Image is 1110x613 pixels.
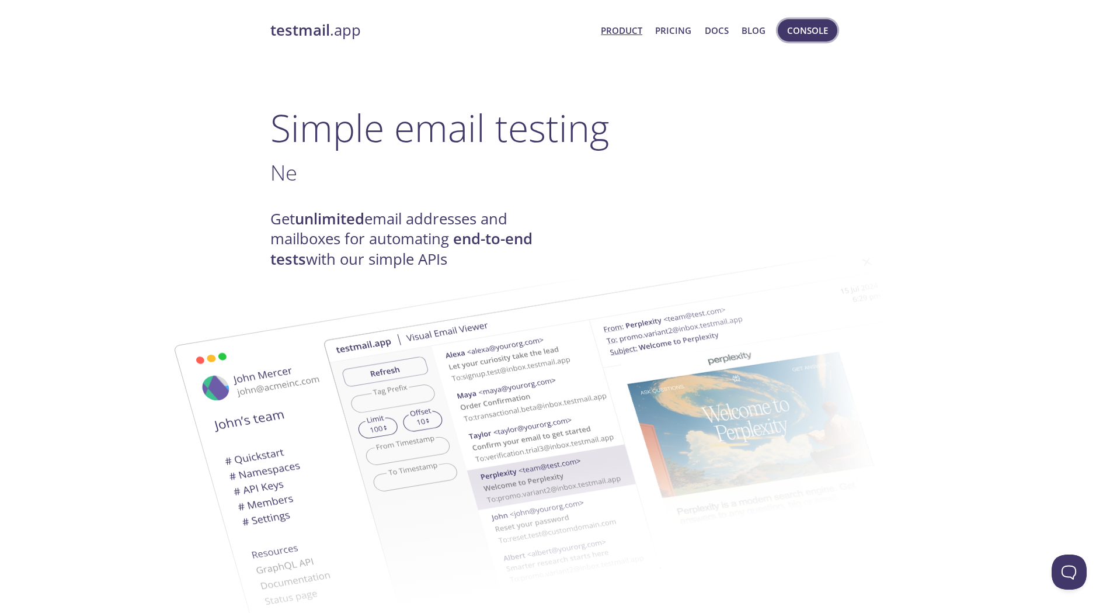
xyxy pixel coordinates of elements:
[742,23,765,38] a: Blog
[787,23,828,38] span: Console
[1052,555,1087,590] iframe: Help Scout Beacon - Open
[270,158,297,187] span: Ne
[295,209,364,229] strong: unlimited
[270,209,555,269] h4: Get email addresses and mailboxes for automating with our simple APIs
[270,228,533,269] strong: end-to-end tests
[270,105,840,150] h1: Simple email testing
[778,19,837,41] button: Console
[601,23,642,38] a: Product
[655,23,691,38] a: Pricing
[270,20,592,40] a: testmail.app
[270,20,330,40] strong: testmail
[705,23,729,38] a: Docs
